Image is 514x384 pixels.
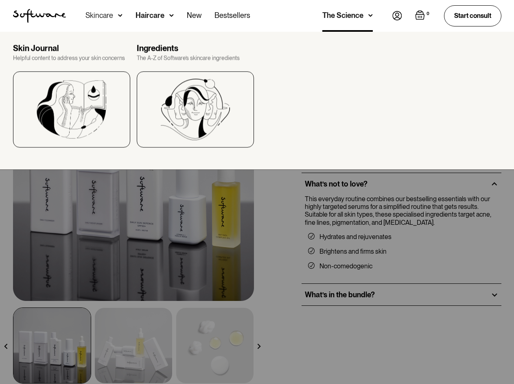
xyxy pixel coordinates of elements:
a: home [13,9,66,23]
div: The Science [322,11,363,20]
div: Skin Journal [13,43,130,53]
a: IngredientsThe A-Z of Software’s skincare ingredients [137,43,254,147]
div: Haircare [136,11,164,20]
div: Helpful content to address your skin concerns [13,55,130,61]
div: Ingredients [137,43,254,53]
img: arrow down [118,11,122,20]
a: Start consult [444,5,501,26]
a: Open empty cart [415,10,431,22]
img: arrow down [368,11,373,20]
div: The A-Z of Software’s skincare ingredients [137,55,254,61]
img: arrow down [169,11,174,20]
a: Skin JournalHelpful content to address your skin concerns [13,43,130,147]
div: Skincare [85,11,113,20]
div: 0 [425,10,431,18]
img: Software Logo [13,9,66,23]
